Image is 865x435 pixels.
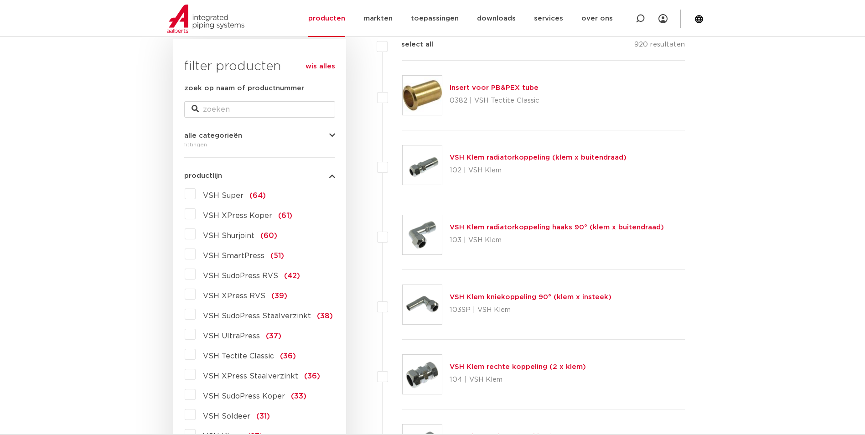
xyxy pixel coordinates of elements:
img: Thumbnail for Insert voor PB&PEX tube [403,76,442,115]
p: 103 | VSH Klem [450,233,664,248]
span: (42) [284,272,300,280]
h3: filter producten [184,57,335,76]
span: VSH XPress Koper [203,212,272,219]
a: VSH Klem radiatorkoppeling haaks 90° (klem x buitendraad) [450,224,664,231]
span: (33) [291,393,306,400]
span: alle categorieën [184,132,242,139]
span: (37) [266,332,281,340]
p: 920 resultaten [634,39,685,53]
div: fittingen [184,139,335,150]
span: VSH Tectite Classic [203,352,274,360]
span: VSH SmartPress [203,252,264,259]
span: (31) [256,413,270,420]
a: VSH Klem radiatorkoppeling (klem x buitendraad) [450,154,627,161]
span: VSH SudoPress RVS [203,272,278,280]
label: select all [388,39,433,50]
input: zoeken [184,101,335,118]
span: VSH XPress RVS [203,292,265,300]
a: wis alles [306,61,335,72]
span: VSH Super [203,192,243,199]
a: VSH Klem kniekoppeling 90° (klem x insteek) [450,294,611,300]
span: (36) [304,373,320,380]
p: 102 | VSH Klem [450,163,627,178]
span: (36) [280,352,296,360]
span: (51) [270,252,284,259]
label: zoek op naam of productnummer [184,83,304,94]
span: (64) [249,192,266,199]
img: Thumbnail for VSH Klem radiatorkoppeling haaks 90° (klem x buitendraad) [403,215,442,254]
span: VSH Shurjoint [203,232,254,239]
img: Thumbnail for VSH Klem rechte koppeling (2 x klem) [403,355,442,394]
span: productlijn [184,172,222,179]
p: 103SP | VSH Klem [450,303,611,317]
a: Insert voor PB&PEX tube [450,84,539,91]
button: alle categorieën [184,132,335,139]
span: (39) [271,292,287,300]
p: 104 | VSH Klem [450,373,586,387]
p: 0382 | VSH Tectite Classic [450,93,539,108]
span: VSH SudoPress Koper [203,393,285,400]
span: VSH SudoPress Staalverzinkt [203,312,311,320]
span: (60) [260,232,277,239]
span: VSH Soldeer [203,413,250,420]
span: (38) [317,312,333,320]
span: (61) [278,212,292,219]
img: Thumbnail for VSH Klem radiatorkoppeling (klem x buitendraad) [403,145,442,185]
img: Thumbnail for VSH Klem kniekoppeling 90° (klem x insteek) [403,285,442,324]
a: VSH Klem rechte koppeling (2 x klem) [450,363,586,370]
button: productlijn [184,172,335,179]
span: VSH XPress Staalverzinkt [203,373,298,380]
span: VSH UltraPress [203,332,260,340]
